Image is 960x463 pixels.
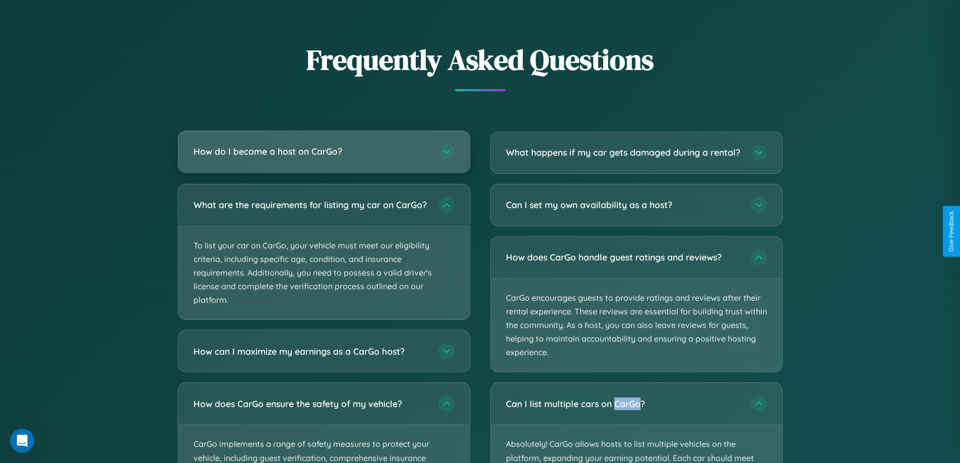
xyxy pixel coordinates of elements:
h3: How can I maximize my earnings as a CarGo host? [194,345,428,358]
p: To list your car on CarGo, your vehicle must meet our eligibility criteria, including specific ag... [178,226,470,320]
h3: How does CarGo handle guest ratings and reviews? [506,251,741,263]
h3: Can I set my own availability as a host? [506,199,741,211]
h3: How do I become a host on CarGo? [194,145,428,158]
h2: Frequently Asked Questions [178,40,783,79]
h3: What happens if my car gets damaged during a rental? [506,146,741,159]
div: Give Feedback [948,211,955,252]
div: Open Intercom Messenger [10,429,34,453]
h3: Can I list multiple cars on CarGo? [506,398,741,410]
h3: How does CarGo ensure the safety of my vehicle? [194,398,428,410]
h3: What are the requirements for listing my car on CarGo? [194,199,428,211]
p: CarGo encourages guests to provide ratings and reviews after their rental experience. These revie... [491,279,782,372]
